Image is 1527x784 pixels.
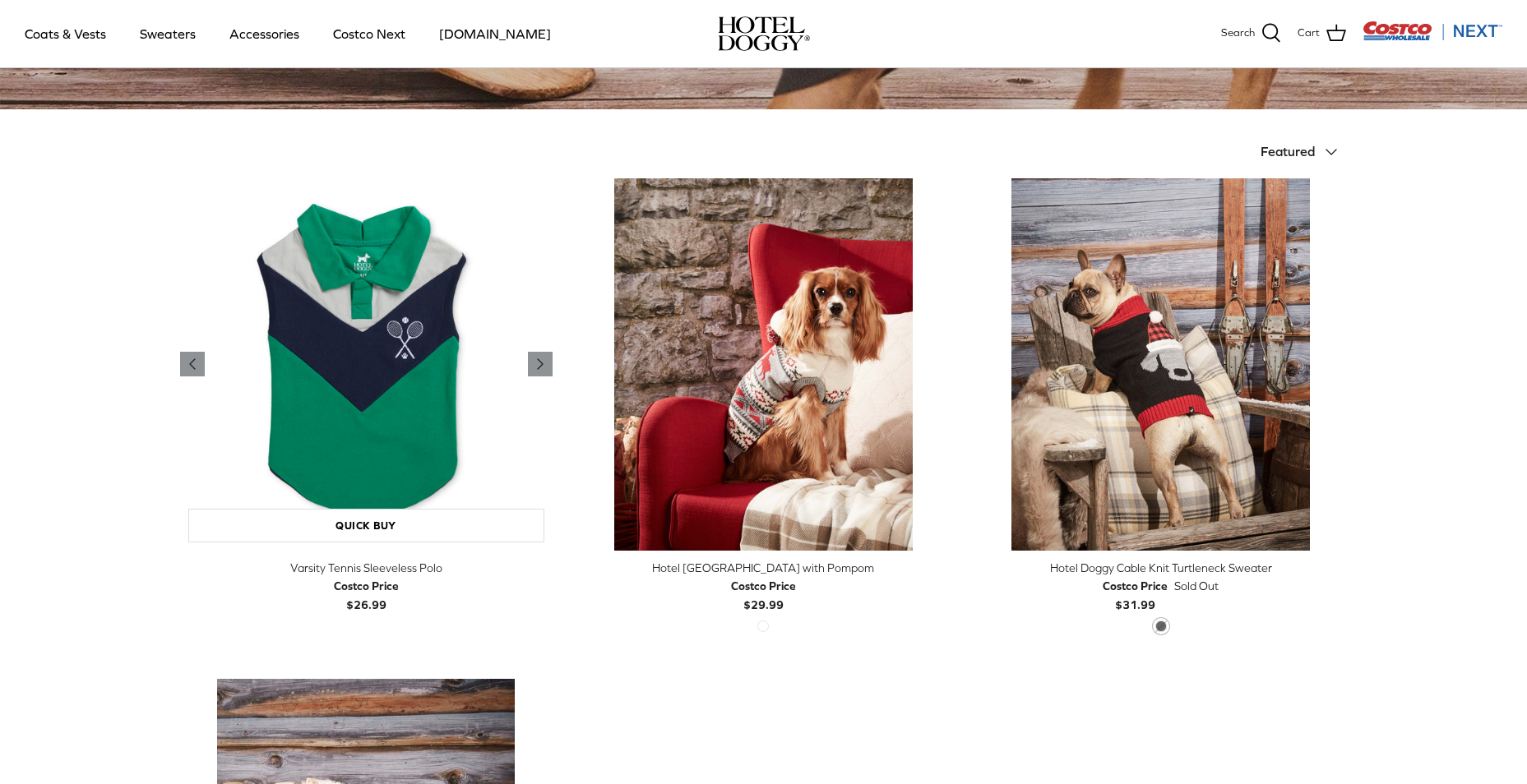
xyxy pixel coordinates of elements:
[1221,25,1255,42] span: Search
[528,352,553,376] a: Previous
[1298,25,1320,42] span: Cart
[974,559,1347,614] a: Hotel Doggy Cable Knit Turtleneck Sweater Costco Price$31.99 Sold Out
[1221,23,1281,44] a: Search
[731,577,796,611] b: $29.99
[424,6,566,62] a: [DOMAIN_NAME]
[318,6,420,62] a: Costco Next
[718,16,810,51] img: hoteldoggycom
[1103,577,1168,595] div: Costco Price
[718,16,810,51] a: hoteldoggy.com hoteldoggycom
[974,559,1347,577] div: Hotel Doggy Cable Knit Turtleneck Sweater
[577,559,950,614] a: Hotel [GEOGRAPHIC_DATA] with Pompom Costco Price$29.99
[1261,134,1348,170] button: Featured
[577,178,950,551] a: Hotel Doggy Fair Isle Sweater with Pompom
[1261,144,1315,159] span: Featured
[125,6,211,62] a: Sweaters
[180,559,553,614] a: Varsity Tennis Sleeveless Polo Costco Price$26.99
[180,352,205,376] a: Previous
[334,577,399,595] div: Costco Price
[1174,577,1219,595] span: Sold Out
[188,509,544,542] a: Quick buy
[334,577,399,611] b: $26.99
[1363,31,1502,44] a: Visit Costco Next
[180,178,553,551] a: Varsity Tennis Sleeveless Polo
[1298,23,1346,44] a: Cart
[731,577,796,595] div: Costco Price
[10,6,121,62] a: Coats & Vests
[180,559,553,577] div: Varsity Tennis Sleeveless Polo
[577,559,950,577] div: Hotel [GEOGRAPHIC_DATA] with Pompom
[1103,577,1168,611] b: $31.99
[974,178,1347,551] a: Hotel Doggy Cable Knit Turtleneck Sweater
[215,6,314,62] a: Accessories
[1363,21,1502,41] img: Costco Next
